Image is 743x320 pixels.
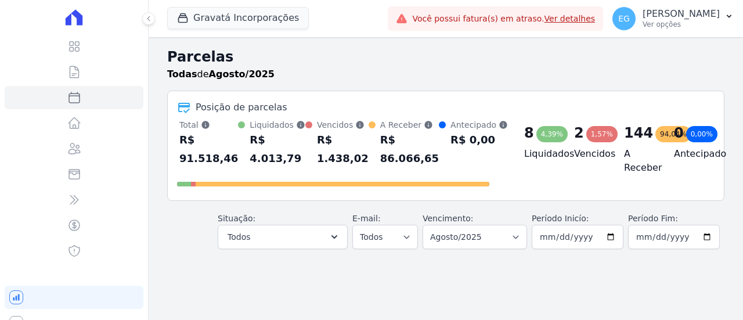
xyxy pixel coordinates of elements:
[167,7,309,29] button: Gravatá Incorporações
[209,69,275,80] strong: Agosto/2025
[574,147,605,161] h4: Vencidos
[380,131,439,168] div: R$ 86.066,65
[423,214,473,223] label: Vencimento:
[196,100,287,114] div: Posição de parcelas
[524,124,534,142] div: 8
[167,46,724,67] h2: Parcelas
[250,131,305,168] div: R$ 4.013,79
[450,119,508,131] div: Antecipado
[524,147,556,161] h4: Liquidados
[536,126,568,142] div: 4,39%
[624,124,653,142] div: 144
[179,131,238,168] div: R$ 91.518,46
[317,119,369,131] div: Vencidos
[624,147,655,175] h4: A Receber
[603,2,743,35] button: EG [PERSON_NAME] Ver opções
[628,213,720,225] label: Período Fim:
[179,119,238,131] div: Total
[450,131,508,149] div: R$ 0,00
[643,8,720,20] p: [PERSON_NAME]
[412,13,595,25] span: Você possui fatura(s) em atraso.
[674,124,684,142] div: 0
[544,14,596,23] a: Ver detalhes
[586,126,618,142] div: 1,57%
[352,214,381,223] label: E-mail:
[228,230,250,244] span: Todos
[218,225,348,249] button: Todos
[250,119,305,131] div: Liquidados
[618,15,630,23] span: EG
[643,20,720,29] p: Ver opções
[574,124,584,142] div: 2
[167,69,197,80] strong: Todas
[317,131,369,168] div: R$ 1.438,02
[655,126,691,142] div: 94,04%
[167,67,275,81] p: de
[674,147,705,161] h4: Antecipado
[380,119,439,131] div: A Receber
[686,126,717,142] div: 0,00%
[218,214,255,223] label: Situação:
[532,214,589,223] label: Período Inicío:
